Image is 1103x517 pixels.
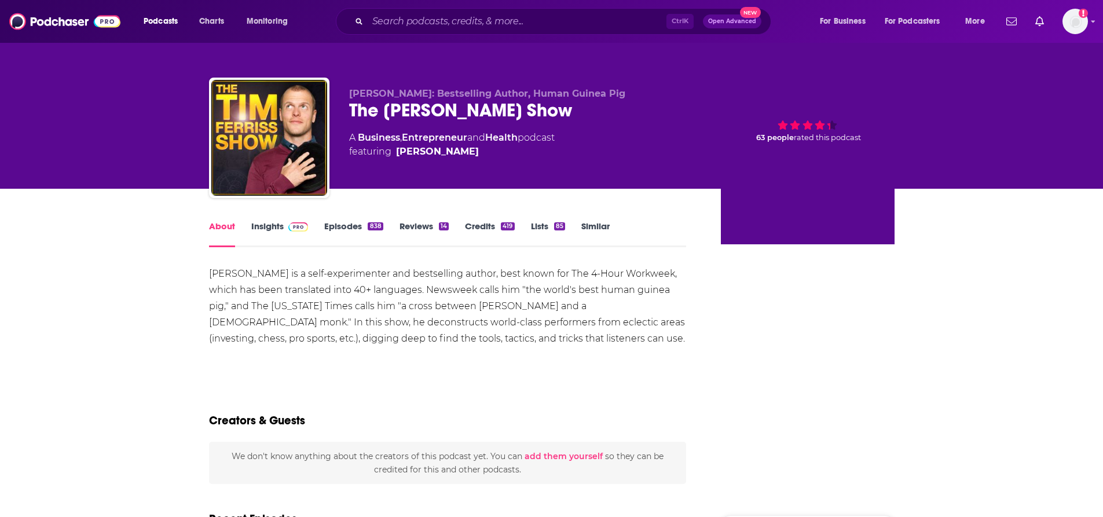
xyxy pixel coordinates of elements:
[9,10,120,32] img: Podchaser - Follow, Share and Rate Podcasts
[501,222,514,230] div: 419
[703,14,761,28] button: Open AdvancedNew
[199,13,224,30] span: Charts
[439,222,449,230] div: 14
[135,12,193,31] button: open menu
[232,451,664,474] span: We don't know anything about the creators of this podcast yet . You can so they can be credited f...
[666,14,694,29] span: Ctrl K
[721,88,895,160] div: 63 peoplerated this podcast
[554,222,565,230] div: 85
[1031,12,1049,31] a: Show notifications dropdown
[525,452,603,461] button: add them yourself
[1062,9,1088,34] button: Show profile menu
[368,12,666,31] input: Search podcasts, credits, & more...
[324,221,383,247] a: Episodes838
[288,222,309,232] img: Podchaser Pro
[957,12,999,31] button: open menu
[400,221,449,247] a: Reviews14
[740,7,761,18] span: New
[467,132,485,143] span: and
[708,19,756,24] span: Open Advanced
[192,12,231,31] a: Charts
[396,145,479,159] a: [PERSON_NAME]
[465,221,514,247] a: Credits419
[349,145,555,159] span: featuring
[965,13,985,30] span: More
[885,13,940,30] span: For Podcasters
[820,13,866,30] span: For Business
[209,266,687,347] div: [PERSON_NAME] is a self-experimenter and bestselling author, best known for The 4-Hour Workweek, ...
[794,133,861,142] span: rated this podcast
[756,133,794,142] span: 63 people
[349,88,625,99] span: [PERSON_NAME]: Bestselling Author, Human Guinea Pig
[1002,12,1021,31] a: Show notifications dropdown
[812,12,880,31] button: open menu
[877,12,957,31] button: open menu
[209,413,305,428] h2: Creators & Guests
[211,80,327,196] img: The Tim Ferriss Show
[358,132,400,143] a: Business
[349,131,555,159] div: A podcast
[531,221,565,247] a: Lists85
[347,8,782,35] div: Search podcasts, credits, & more...
[209,221,235,247] a: About
[581,221,610,247] a: Similar
[144,13,178,30] span: Podcasts
[485,132,518,143] a: Health
[1062,9,1088,34] img: User Profile
[239,12,303,31] button: open menu
[368,222,383,230] div: 838
[251,221,309,247] a: InsightsPodchaser Pro
[400,132,402,143] span: ,
[1079,9,1088,18] svg: Add a profile image
[247,13,288,30] span: Monitoring
[1062,9,1088,34] span: Logged in as nbaderrubenstein
[402,132,467,143] a: Entrepreneur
